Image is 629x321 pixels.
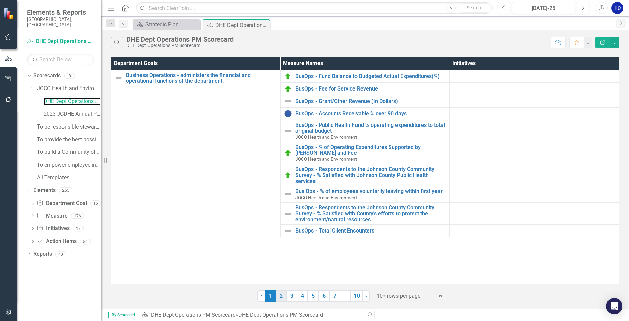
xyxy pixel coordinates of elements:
[280,142,450,164] td: Double-Click to Edit Right Click for Context Menu
[37,174,101,182] a: All Templates
[37,212,67,220] a: Measure
[284,227,292,235] img: Not Defined
[295,73,446,79] a: BusOps - Fund Balance to Budgeted Actual Expenditures(%)
[44,98,101,105] a: DHE Dept Operations PM Scorecard
[295,144,446,156] a: BusOps - % of Operating Expenditures Supported by [PERSON_NAME] and Fee
[3,8,15,20] img: ClearPoint Strategy
[126,72,277,84] a: Business Operations - administers the financial and operational functions of the department.
[108,312,138,318] span: By Scorecard
[284,85,292,93] img: On Target
[297,290,308,302] a: 4
[37,123,101,131] a: To be responsible stewards of taxpayers' money​
[136,2,493,14] input: Search ClearPoint...
[134,20,198,29] a: Strategic Plan
[64,73,75,79] div: 8
[73,226,84,231] div: 17
[295,205,446,222] a: BusOps - Respondents to the Johnson County Community Survey - % Satisfied with County's efforts t...
[295,111,446,117] a: BusOps - Accounts Receivable % over 90 days
[308,290,319,302] a: 5
[37,148,101,156] a: To build a Community of Choice where people want to live and work​
[295,122,446,134] a: BusOps - Public Health Fund % operating expenditures to total original budget
[284,110,292,118] img: No Information
[55,251,66,257] div: 40
[111,70,281,237] td: Double-Click to Edit Right Click for Context Menu
[284,190,292,199] img: Not Defined
[284,171,292,179] img: On Target
[27,16,94,28] small: [GEOGRAPHIC_DATA], [GEOGRAPHIC_DATA]
[280,120,450,142] td: Double-Click to Edit Right Click for Context Menu
[80,239,91,244] div: 56
[514,4,573,12] div: [DATE]-25
[265,290,276,302] span: 1
[33,250,52,258] a: Reports
[295,98,446,104] a: BusOps - Grant/Other Revenue (In Dollars)
[37,85,101,93] a: JOCO Health and Environment
[33,72,61,80] a: Scorecards
[90,200,101,206] div: 16
[351,290,363,302] a: 10
[512,2,575,14] button: [DATE]-25
[280,70,450,82] td: Double-Click to Edit Right Click for Context Menu
[329,290,340,302] a: 7
[280,203,450,225] td: Double-Click to Edit Right Click for Context Menu
[467,5,481,10] span: Search
[295,188,446,194] a: Bus Ops - % of employees voluntarily leaving within first year
[115,74,123,82] img: Not Defined
[37,238,76,245] a: Action Items
[457,3,491,13] button: Search
[286,290,297,302] a: 3
[126,36,234,43] div: DHE Dept Operations PM Scorecard
[37,161,101,169] a: To empower employee innovation and productivity
[145,20,198,29] div: Strategic Plan
[151,312,236,318] a: DHE Dept Operations PM Scorecard
[284,210,292,218] img: Not Defined
[59,188,72,193] div: 265
[284,127,292,135] img: Not Defined
[126,43,234,48] div: DHE Dept Operations PM Scorecard
[33,187,56,194] a: Elements
[37,200,87,207] a: Department Goal
[238,312,323,318] div: DHE Dept Operations PM Scorecard
[284,97,292,105] img: Not Defined
[295,228,446,234] a: BusOps - Total Client Encounters
[27,53,94,65] input: Search Below...
[319,290,329,302] a: 6
[280,225,450,237] td: Double-Click to Edit Right Click for Context Menu
[280,82,450,95] td: Double-Click to Edit Right Click for Context Menu
[280,95,450,107] td: Double-Click to Edit Right Click for Context Menu
[37,136,101,144] a: To provide the best possible mandatory and discretionary services
[606,298,622,314] div: Open Intercom Messenger
[260,293,262,299] span: ‹
[37,225,69,233] a: Initiatives
[27,38,94,45] a: DHE Dept Operations PM Scorecard
[611,2,623,14] button: TD
[141,311,360,319] div: »
[280,164,450,186] td: Double-Click to Edit Right Click for Context Menu
[295,166,446,184] a: BusOps - Respondents to the Johnson County Community Survey - % Satisfied with Johnson County Pub...
[276,290,286,302] a: 2
[295,156,357,162] span: JOCO Health and Environment
[295,195,357,200] span: JOCO Health and Environment
[284,72,292,80] img: On Target
[295,86,446,92] a: BusOps - Fee for Service Revenue
[27,8,94,16] span: Elements & Reports
[71,213,84,219] div: 176
[280,107,450,120] td: Double-Click to Edit Right Click for Context Menu
[215,21,268,29] div: DHE Dept Operations PM Scorecard
[365,293,367,299] span: ›
[280,186,450,203] td: Double-Click to Edit Right Click for Context Menu
[44,110,101,118] a: 2023 JCDHE Annual Plan Scorecard
[284,149,292,157] img: On Target
[295,134,357,140] span: JOCO Health and Environment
